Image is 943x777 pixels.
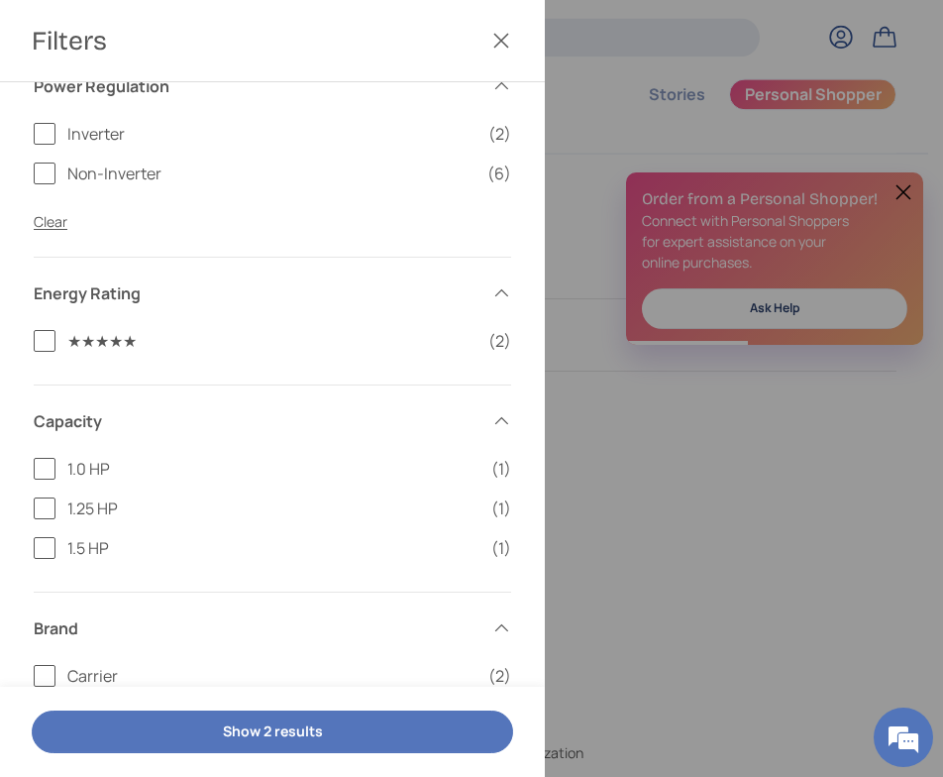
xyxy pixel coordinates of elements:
span: (1) [491,536,511,560]
span: We're online! [115,250,273,450]
span: ★★★★★ [67,329,476,353]
span: (1) [491,457,511,481]
button: Show 2 results [32,711,513,753]
span: Filters [32,24,107,57]
span: Power Regulation [34,74,479,98]
textarea: Type your message and hit 'Enter' [10,541,377,610]
span: Inverter [67,122,476,146]
span: 1.0 HP [67,457,479,481]
summary: Capacity [34,386,511,457]
span: Capacity [34,409,479,433]
summary: Energy Rating [34,258,511,329]
summary: Brand [34,593,511,664]
span: 1.25 HP [67,497,479,520]
a: Clear [34,212,67,231]
span: (6) [487,162,511,185]
summary: Power Regulation [34,51,511,122]
span: Carrier [67,664,476,688]
span: Brand [34,616,479,640]
span: (1) [491,497,511,520]
span: (2) [488,122,511,146]
span: Energy Rating [34,281,479,305]
span: 1.5 HP [67,536,479,560]
span: (2) [488,664,511,688]
span: (2) [488,329,511,353]
div: Chat with us now [103,111,333,137]
div: Minimize live chat window [325,10,372,57]
span: Non-Inverter [67,162,475,185]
